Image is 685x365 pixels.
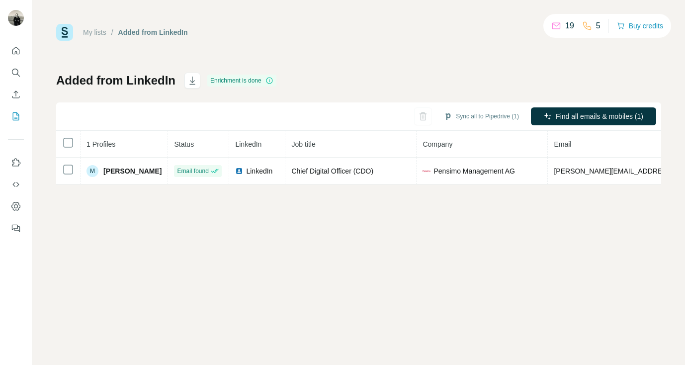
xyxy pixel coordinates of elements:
[8,86,24,103] button: Enrich CSV
[174,140,194,148] span: Status
[103,166,162,176] span: [PERSON_NAME]
[8,42,24,60] button: Quick start
[8,219,24,237] button: Feedback
[554,140,571,148] span: Email
[556,111,643,121] span: Find all emails & mobiles (1)
[235,167,243,175] img: LinkedIn logo
[437,109,526,124] button: Sync all to Pipedrive (1)
[8,64,24,82] button: Search
[86,140,115,148] span: 1 Profiles
[531,107,656,125] button: Find all emails & mobiles (1)
[8,107,24,125] button: My lists
[177,167,208,176] span: Email found
[56,24,73,41] img: Surfe Logo
[86,165,98,177] div: M
[207,75,276,87] div: Enrichment is done
[565,20,574,32] p: 19
[246,166,272,176] span: LinkedIn
[111,27,113,37] li: /
[8,197,24,215] button: Dashboard
[83,28,106,36] a: My lists
[291,140,315,148] span: Job title
[8,154,24,172] button: Use Surfe on LinkedIn
[423,140,452,148] span: Company
[235,140,261,148] span: LinkedIn
[596,20,600,32] p: 5
[291,167,373,175] span: Chief Digital Officer (CDO)
[118,27,188,37] div: Added from LinkedIn
[423,167,430,175] img: company-logo
[617,19,663,33] button: Buy credits
[8,176,24,193] button: Use Surfe API
[433,166,514,176] span: Pensimo Management AG
[56,73,175,89] h1: Added from LinkedIn
[8,10,24,26] img: Avatar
